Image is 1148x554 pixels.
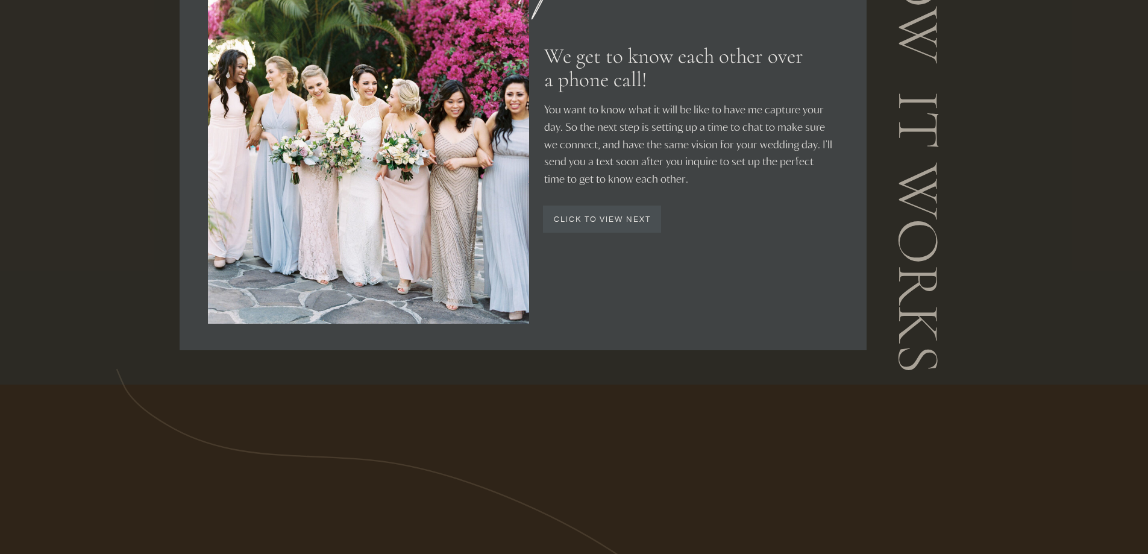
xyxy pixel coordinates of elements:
[544,45,804,114] h3: We get to know each other over a phone call!
[544,216,661,226] a: click to view next
[544,101,832,197] p: You want to know what it will be like to have me capture your day. So the next step is setting up...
